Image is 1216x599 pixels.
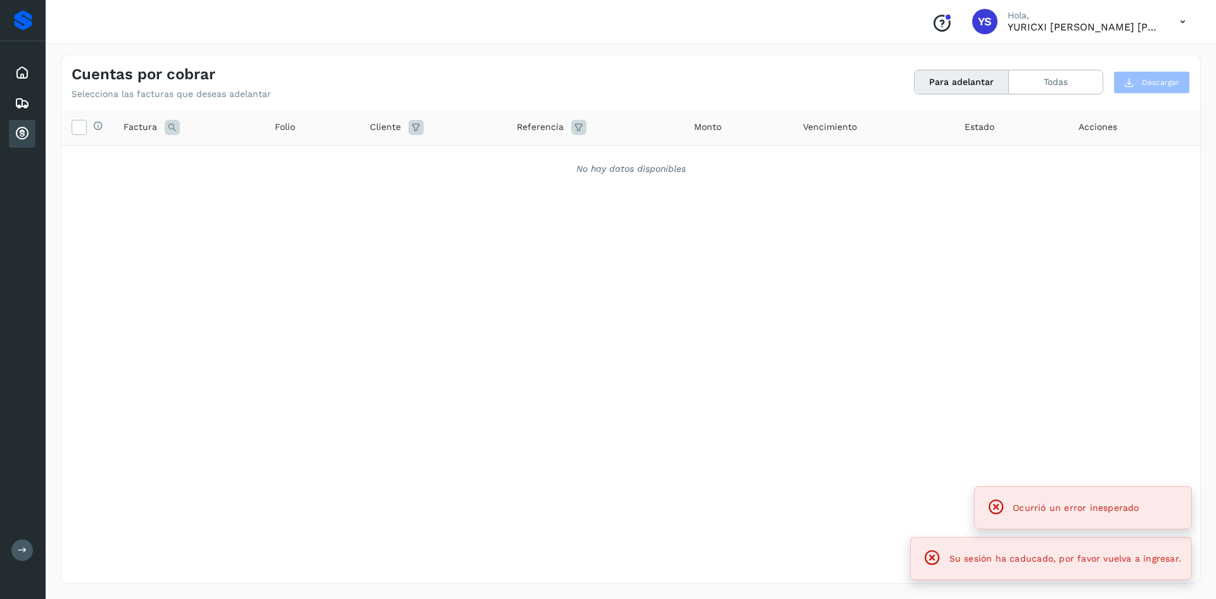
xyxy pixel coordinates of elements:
div: Cuentas por cobrar [9,120,35,148]
span: Ocurrió un error inesperado [1013,503,1139,513]
span: Su sesión ha caducado, por favor vuelva a ingresar. [949,553,1181,564]
div: Embarques [9,89,35,117]
p: YURICXI SARAHI CANIZALES AMPARO [1008,21,1160,33]
p: Selecciona las facturas que deseas adelantar [72,89,271,100]
h4: Cuentas por cobrar [72,65,215,84]
span: Vencimiento [803,120,857,134]
span: Referencia [517,120,564,134]
span: Estado [965,120,994,134]
span: Folio [275,120,295,134]
span: Descargar [1142,77,1179,88]
button: Todas [1009,70,1103,94]
span: Monto [694,120,721,134]
div: No hay datos disponibles [78,162,1184,176]
button: Descargar [1113,71,1190,94]
span: Acciones [1079,120,1117,134]
span: Cliente [370,120,401,134]
div: Inicio [9,59,35,87]
button: Para adelantar [915,70,1009,94]
span: Factura [123,120,157,134]
p: Hola, [1008,10,1160,21]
